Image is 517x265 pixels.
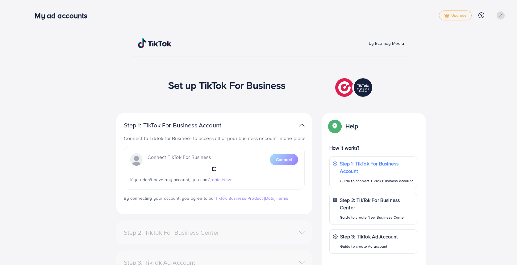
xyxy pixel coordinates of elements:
[329,121,340,132] img: Popup guide
[340,196,414,211] p: Step 2: TikTok For Business Center
[340,214,414,221] p: Guide to create New Business Center
[444,13,466,18] span: Upgrade
[340,160,414,175] p: Step 1: TikTok For Business Account
[340,177,414,185] p: Guide to connect TikTok Business account
[345,122,358,130] p: Help
[138,38,172,48] img: TikTok
[329,144,417,152] p: How it works?
[124,122,241,129] p: Step 1: TikTok For Business Account
[168,79,286,91] h1: Set up TikTok For Business
[439,11,472,20] a: tickUpgrade
[369,40,404,46] span: by Ecomdy Media
[340,243,398,250] p: Guide to create Ad account
[340,233,398,240] p: Step 3: TikTok Ad Account
[444,14,449,18] img: tick
[35,11,92,20] h3: My ad accounts
[335,77,374,98] img: TikTok partner
[299,121,305,130] img: TikTok partner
